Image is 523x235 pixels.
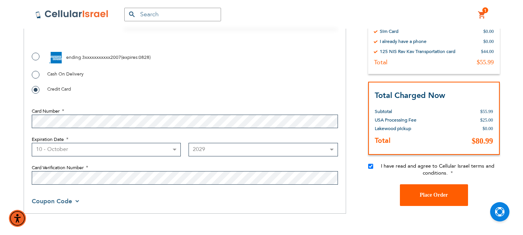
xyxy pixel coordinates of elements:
[478,10,486,20] a: 1
[477,58,494,66] div: $55.99
[32,136,64,142] span: Expiration Date
[47,71,84,77] span: Cash On Delivery
[480,109,493,114] span: $55.99
[380,38,427,45] div: I already have a phone
[380,48,455,55] div: 125 NIS Rav Kav Transportation card
[124,8,221,21] input: Search
[472,137,493,145] span: $80.99
[32,16,149,46] iframe: reCAPTCHA
[375,117,417,123] span: USA Processing Fee
[480,117,493,123] span: $25.00
[32,165,84,171] span: Card Verification Number
[47,52,65,63] img: American Express
[374,58,388,66] div: Total
[481,48,494,55] div: $44.00
[420,192,448,198] span: Place Order
[32,52,151,63] label: ( : )
[381,163,494,177] span: I have read and agree to Cellular Israel terms and conditions.
[484,7,487,14] span: 1
[82,54,121,60] span: 3xxxxxxxxxxx2007
[484,28,494,34] div: $0.00
[32,197,72,206] span: Coupon Code
[375,90,445,101] strong: Total Charged Now
[66,54,81,60] span: ending
[375,125,411,132] span: Lakewood pickup
[375,136,391,146] strong: Total
[32,108,60,114] span: Card Number
[375,101,435,116] th: Subtotal
[139,54,149,60] span: 0828
[35,10,109,19] img: Cellular Israel Logo
[400,184,468,206] button: Place Order
[122,54,137,60] span: expires
[483,126,493,131] span: $0.00
[9,210,26,227] div: Accessibility Menu
[47,86,71,92] span: Credit Card
[380,28,398,34] div: Sim Card
[484,38,494,45] div: $0.00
